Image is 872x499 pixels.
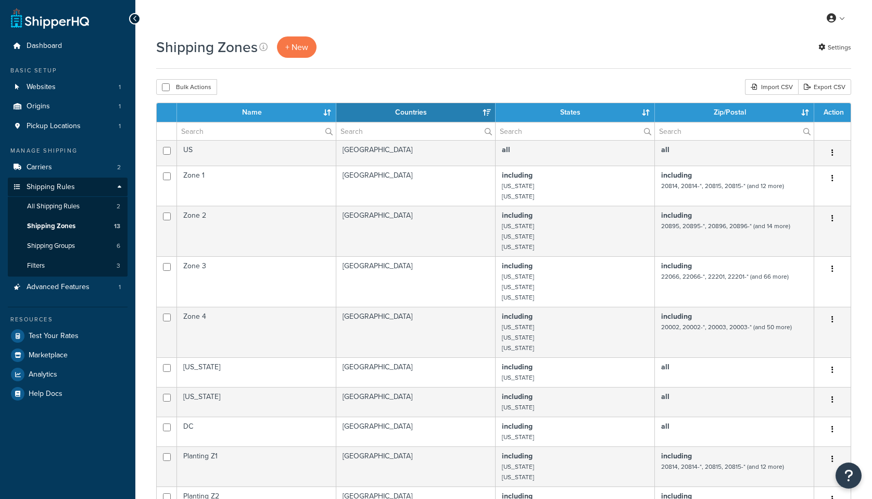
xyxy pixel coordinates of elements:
[661,322,792,332] small: 20002, 20002-*, 20003, 20003-* (and 50 more)
[8,97,128,116] a: Origins 1
[8,78,128,97] li: Websites
[119,102,121,111] span: 1
[177,103,336,122] th: Name: activate to sort column ascending
[177,307,336,357] td: Zone 4
[655,122,814,140] input: Search
[177,417,336,446] td: DC
[8,197,128,216] a: All Shipping Rules 2
[117,163,121,172] span: 2
[836,463,862,489] button: Open Resource Center
[8,278,128,297] li: Advanced Features
[8,117,128,136] li: Pickup Locations
[502,221,534,231] small: [US_STATE]
[502,451,533,461] b: including
[8,158,128,177] li: Carriers
[8,66,128,75] div: Basic Setup
[177,140,336,166] td: US
[8,36,128,56] a: Dashboard
[661,361,669,372] b: all
[496,103,655,122] th: States: activate to sort column ascending
[502,232,534,241] small: [US_STATE]
[156,79,217,95] button: Bulk Actions
[502,210,533,221] b: including
[29,332,79,341] span: Test Your Rates
[661,260,692,271] b: including
[8,97,128,116] li: Origins
[661,210,692,221] b: including
[27,242,75,251] span: Shipping Groups
[117,202,120,211] span: 2
[336,122,495,140] input: Search
[502,322,534,332] small: [US_STATE]
[8,327,128,345] a: Test Your Rates
[29,351,68,360] span: Marketplace
[177,256,336,307] td: Zone 3
[27,83,56,92] span: Websites
[502,361,533,372] b: including
[502,170,533,181] b: including
[277,36,317,58] a: + New
[117,242,120,251] span: 6
[502,421,533,432] b: including
[8,217,128,236] a: Shipping Zones 13
[8,365,128,384] a: Analytics
[336,166,496,206] td: [GEOGRAPHIC_DATA]
[27,163,52,172] span: Carriers
[177,166,336,206] td: Zone 1
[336,357,496,387] td: [GEOGRAPHIC_DATA]
[818,40,851,55] a: Settings
[8,315,128,324] div: Resources
[798,79,851,95] a: Export CSV
[661,181,784,191] small: 20814, 20814-*, 20815, 20815-* (and 12 more)
[27,183,75,192] span: Shipping Rules
[661,221,790,231] small: 20895, 20895-*, 20896, 20896-* (and 14 more)
[8,384,128,403] a: Help Docs
[8,346,128,365] a: Marketplace
[8,178,128,197] a: Shipping Rules
[502,282,534,292] small: [US_STATE]
[177,446,336,486] td: Planting Z1
[502,391,533,402] b: including
[117,261,120,270] span: 3
[29,390,62,398] span: Help Docs
[502,333,534,342] small: [US_STATE]
[661,451,692,461] b: including
[336,140,496,166] td: [GEOGRAPHIC_DATA]
[502,373,534,382] small: [US_STATE]
[336,256,496,307] td: [GEOGRAPHIC_DATA]
[502,260,533,271] b: including
[336,307,496,357] td: [GEOGRAPHIC_DATA]
[177,357,336,387] td: [US_STATE]
[177,206,336,256] td: Zone 2
[8,217,128,236] li: Shipping Zones
[336,417,496,446] td: [GEOGRAPHIC_DATA]
[27,261,45,270] span: Filters
[8,178,128,277] li: Shipping Rules
[745,79,798,95] div: Import CSV
[119,83,121,92] span: 1
[661,144,669,155] b: all
[502,192,534,201] small: [US_STATE]
[177,122,336,140] input: Search
[336,387,496,417] td: [GEOGRAPHIC_DATA]
[8,278,128,297] a: Advanced Features 1
[502,272,534,281] small: [US_STATE]
[27,42,62,51] span: Dashboard
[502,144,510,155] b: all
[119,122,121,131] span: 1
[8,236,128,256] li: Shipping Groups
[661,421,669,432] b: all
[27,102,50,111] span: Origins
[502,311,533,322] b: including
[11,8,89,29] a: ShipperHQ Home
[119,283,121,292] span: 1
[27,122,81,131] span: Pickup Locations
[496,122,654,140] input: Search
[177,387,336,417] td: [US_STATE]
[502,293,534,302] small: [US_STATE]
[502,432,534,442] small: [US_STATE]
[502,403,534,412] small: [US_STATE]
[285,41,308,53] span: + New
